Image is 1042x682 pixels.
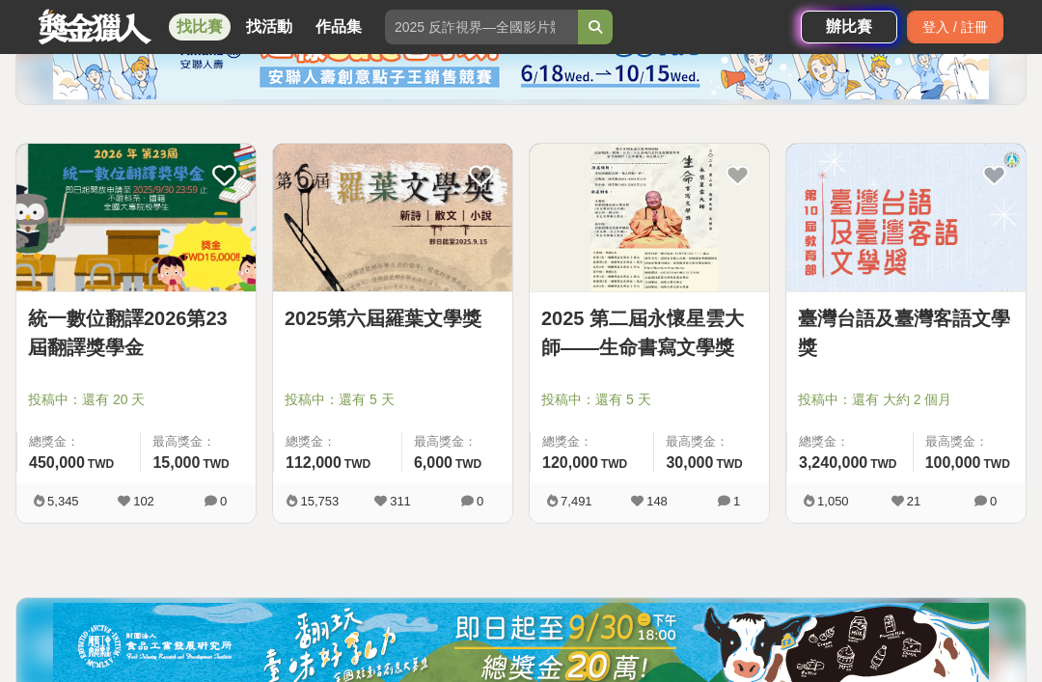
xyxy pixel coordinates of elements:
span: 總獎金： [799,432,901,451]
span: 最高獎金： [666,432,757,451]
input: 2025 反詐視界—全國影片競賽 [385,10,578,44]
span: 311 [390,494,411,508]
a: 2025第六屆羅葉文學獎 [285,304,501,333]
span: TWD [870,457,896,471]
span: 0 [990,494,997,508]
span: 112,000 [286,454,342,471]
span: 投稿中：還有 5 天 [285,390,501,410]
span: 最高獎金： [152,432,244,451]
span: 15,000 [152,454,200,471]
a: 2025 第二屆永懷星雲大師——生命書寫文學獎 [541,304,757,362]
span: 5,345 [47,494,79,508]
img: Cover Image [16,144,256,291]
img: Cover Image [786,144,1026,291]
span: 102 [133,494,154,508]
span: 投稿中：還有 20 天 [28,390,244,410]
span: 1,050 [817,494,849,508]
a: 臺灣台語及臺灣客語文學獎 [798,304,1014,362]
a: 找比賽 [169,14,231,41]
span: 投稿中：還有 大約 2 個月 [798,390,1014,410]
span: 120,000 [542,454,598,471]
span: 6,000 [414,454,452,471]
div: 登入 / 註冊 [907,11,1003,43]
a: 統一數位翻譯2026第23屆翻譯獎學金 [28,304,244,362]
span: 總獎金： [542,432,642,451]
a: 找活動 [238,14,300,41]
span: TWD [88,457,114,471]
span: TWD [203,457,229,471]
span: 總獎金： [286,432,390,451]
span: 最高獎金： [925,432,1014,451]
span: 7,491 [561,494,592,508]
span: 450,000 [29,454,85,471]
span: TWD [344,457,370,471]
span: 3,240,000 [799,454,867,471]
span: 投稿中：還有 5 天 [541,390,757,410]
span: 21 [907,494,920,508]
span: TWD [716,457,742,471]
span: 0 [477,494,483,508]
span: TWD [455,457,481,471]
img: Cover Image [530,144,769,291]
span: TWD [601,457,627,471]
img: cf4fb443-4ad2-4338-9fa3-b46b0bf5d316.png [53,13,989,99]
span: 148 [646,494,668,508]
span: 1 [733,494,740,508]
span: 30,000 [666,454,713,471]
span: 0 [220,494,227,508]
span: 最高獎金： [414,432,501,451]
span: 總獎金： [29,432,128,451]
span: 15,753 [300,494,339,508]
span: TWD [984,457,1010,471]
a: 辦比賽 [801,11,897,43]
a: 作品集 [308,14,370,41]
span: 100,000 [925,454,981,471]
img: Cover Image [273,144,512,291]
